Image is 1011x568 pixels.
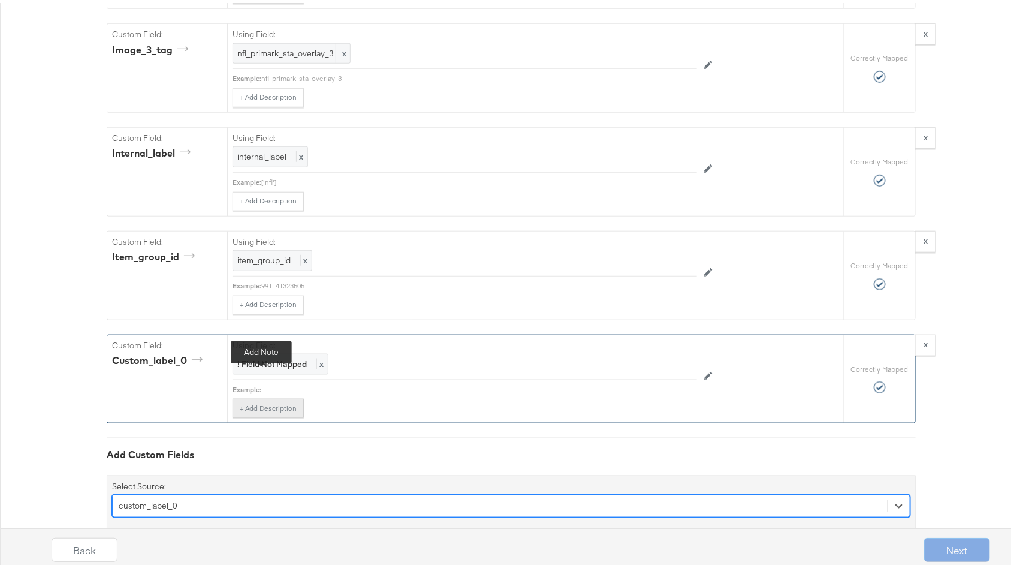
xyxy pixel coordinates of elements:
[851,362,909,371] label: Correctly Mapped
[237,148,286,159] span: internal_label
[915,20,936,42] button: x
[233,175,261,184] div: Example:
[119,498,177,509] div: custom_label_0
[237,252,291,263] span: item_group_id
[112,40,192,54] div: image_3_tag
[112,247,199,261] div: item_group_id
[237,356,307,366] strong: ! Field Not Mapped
[316,356,324,366] span: x
[233,278,261,288] div: Example:
[233,71,261,80] div: Example:
[233,26,697,37] label: Using Field:
[915,332,936,353] button: x
[233,396,304,415] button: + Add Description
[233,189,304,208] button: + Add Description
[924,232,928,243] strong: x
[915,228,936,250] button: x
[233,85,304,104] button: + Add Description
[237,45,346,56] span: nfl_primark_sta_overlay_3
[336,41,350,61] span: x
[233,337,697,348] label: Using Field:
[112,26,222,37] label: Custom Field:
[112,143,195,157] div: internal_label
[924,129,928,140] strong: x
[261,71,697,80] div: nfl_primark_sta_overlay_3
[233,130,697,141] label: Using Field:
[112,478,166,489] label: Select Source:
[924,336,928,347] strong: x
[851,50,909,60] label: Correctly Mapped
[112,351,207,365] div: custom_label_0
[261,278,697,288] div: 991141323505
[112,233,222,245] label: Custom Field:
[851,154,909,164] label: Correctly Mapped
[112,337,222,348] label: Custom Field:
[296,148,303,159] span: x
[52,535,117,559] button: Back
[261,175,697,184] div: ['nfl']
[915,124,936,146] button: x
[107,445,916,459] div: Add Custom Fields
[233,293,304,312] button: + Add Description
[300,252,307,263] span: x
[233,382,261,392] div: Example:
[924,25,928,36] strong: x
[851,258,909,268] label: Correctly Mapped
[233,233,697,245] label: Using Field:
[112,130,222,141] label: Custom Field:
